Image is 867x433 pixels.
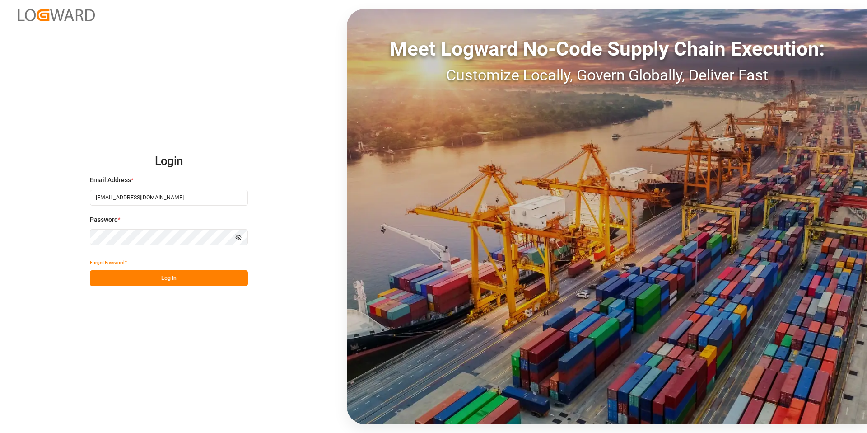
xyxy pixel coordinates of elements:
[90,147,248,176] h2: Login
[90,270,248,286] button: Log In
[90,190,248,206] input: Enter your email
[347,34,867,64] div: Meet Logward No-Code Supply Chain Execution:
[90,254,127,270] button: Forgot Password?
[18,9,95,21] img: Logward_new_orange.png
[90,175,131,185] span: Email Address
[347,64,867,87] div: Customize Locally, Govern Globally, Deliver Fast
[90,215,118,225] span: Password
